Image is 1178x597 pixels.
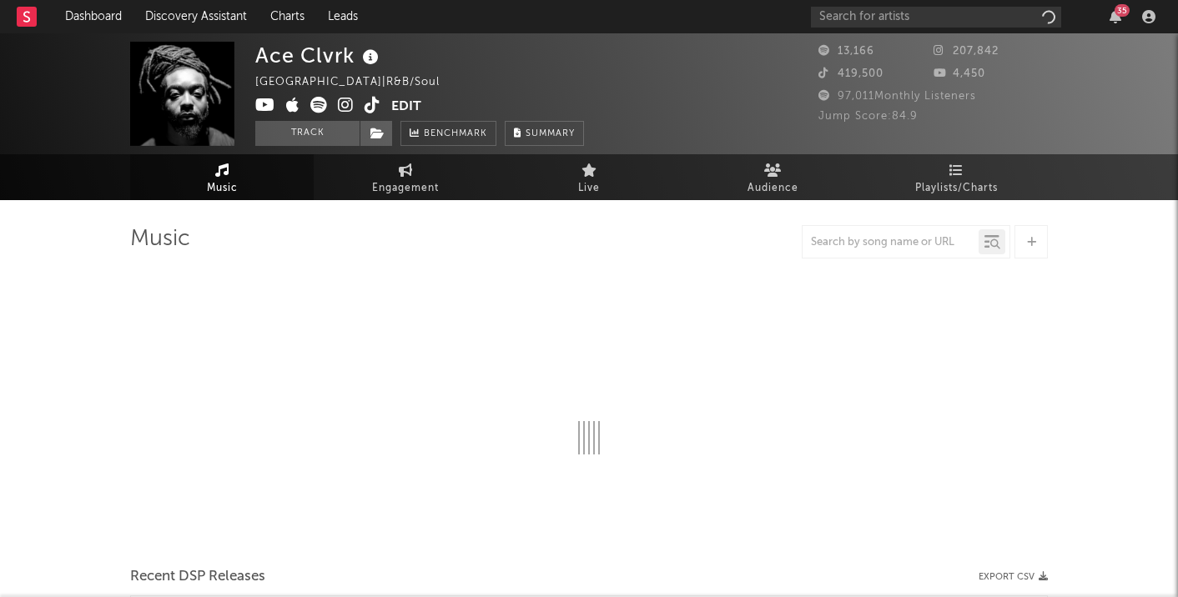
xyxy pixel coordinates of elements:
button: Export CSV [979,572,1048,582]
a: Live [497,154,681,200]
span: 97,011 Monthly Listeners [818,91,976,102]
span: Summary [526,129,575,138]
span: 4,450 [934,68,985,79]
button: 35 [1110,10,1121,23]
button: Track [255,121,360,146]
span: Benchmark [424,124,487,144]
button: Summary [505,121,584,146]
div: [GEOGRAPHIC_DATA] | R&B/Soul [255,73,459,93]
span: 13,166 [818,46,874,57]
input: Search by song name or URL [803,236,979,249]
input: Search for artists [811,7,1061,28]
span: Jump Score: 84.9 [818,111,918,122]
span: Recent DSP Releases [130,567,265,587]
button: Edit [391,97,421,118]
span: Playlists/Charts [915,178,998,198]
a: Playlists/Charts [864,154,1048,200]
div: Ace Clvrk [255,42,383,69]
div: 35 [1115,4,1130,17]
a: Benchmark [400,121,496,146]
span: Live [578,178,600,198]
span: Music [207,178,238,198]
span: 207,842 [934,46,999,57]
span: Engagement [372,178,439,198]
span: 419,500 [818,68,883,79]
a: Music [130,154,314,200]
a: Audience [681,154,864,200]
span: Audience [748,178,798,198]
a: Engagement [314,154,497,200]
